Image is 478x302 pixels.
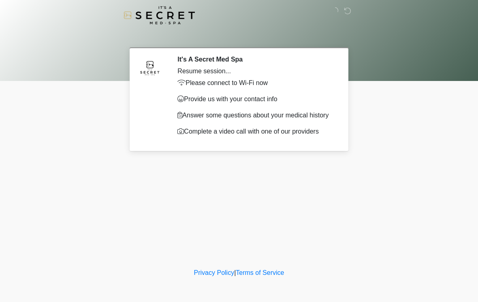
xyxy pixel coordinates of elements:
p: Complete a video call with one of our providers [177,127,334,136]
div: Resume session... [177,66,334,76]
a: Terms of Service [236,269,284,276]
img: Agent Avatar [138,55,162,80]
a: Privacy Policy [194,269,235,276]
h1: ‎ ‎ [126,29,352,44]
p: Answer some questions about your medical history [177,111,334,120]
h2: It's A Secret Med Spa [177,55,334,63]
p: Provide us with your contact info [177,94,334,104]
p: Please connect to Wi-Fi now [177,78,334,88]
a: | [234,269,236,276]
img: It's A Secret Med Spa Logo [124,6,195,24]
